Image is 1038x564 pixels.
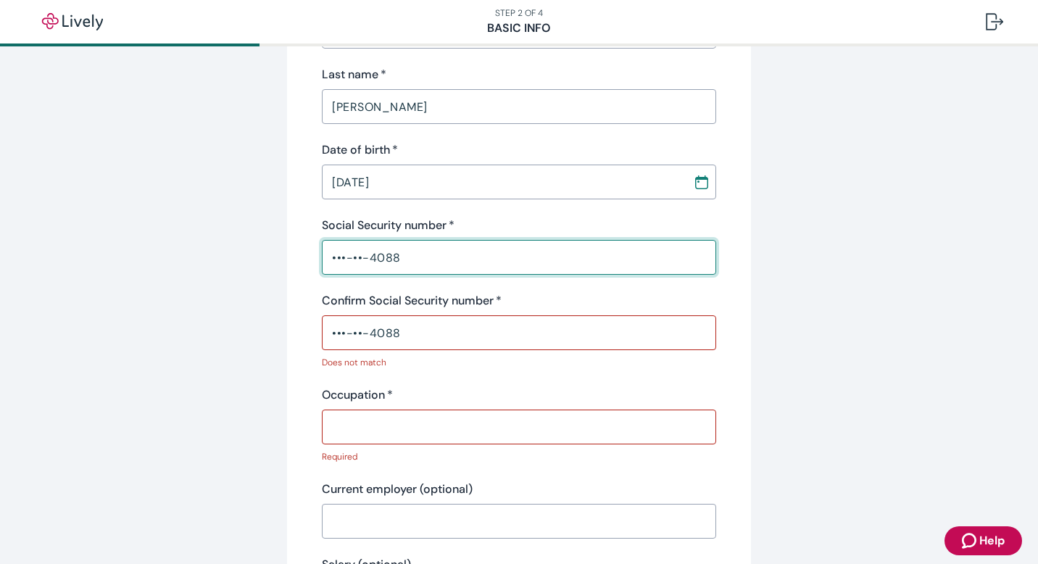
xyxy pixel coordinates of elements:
[322,318,716,347] input: ••• - •• - ••••
[32,13,113,30] img: Lively
[322,66,386,83] label: Last name
[322,217,454,234] label: Social Security number
[944,526,1022,555] button: Zendesk support iconHelp
[322,292,502,310] label: Confirm Social Security number
[322,386,393,404] label: Occupation
[322,356,706,369] p: Does not match
[322,141,398,159] label: Date of birth
[322,450,706,463] p: Required
[962,532,979,550] svg: Zendesk support icon
[322,243,716,272] input: ••• - •• - ••••
[322,481,473,498] label: Current employer (optional)
[322,167,683,196] input: MM / DD / YYYY
[689,169,715,195] button: Choose date, selected date is Jun 4, 1997
[979,532,1005,550] span: Help
[694,175,709,189] svg: Calendar
[974,4,1015,39] button: Log out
